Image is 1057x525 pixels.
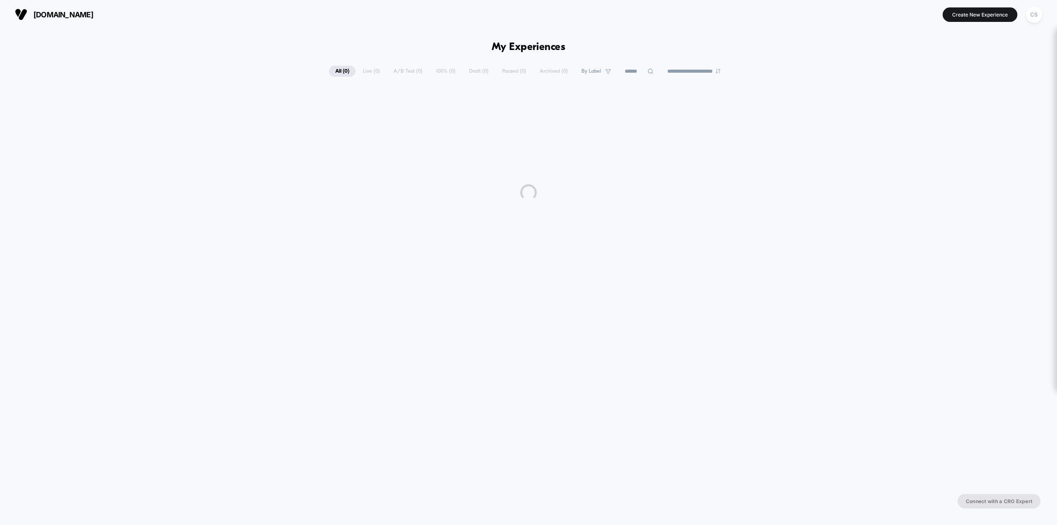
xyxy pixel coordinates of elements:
div: CS [1026,7,1042,23]
span: [DOMAIN_NAME] [33,10,93,19]
button: Create New Experience [943,7,1017,22]
h1: My Experiences [492,41,566,53]
button: CS [1024,6,1045,23]
img: Visually logo [15,8,27,21]
button: [DOMAIN_NAME] [12,8,96,21]
span: All ( 0 ) [329,66,355,77]
span: By Label [581,68,601,74]
button: Connect with a CRO Expert [957,494,1040,508]
img: end [716,69,720,74]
